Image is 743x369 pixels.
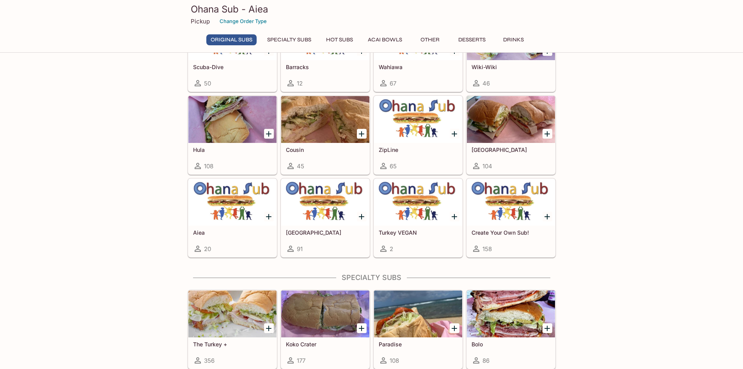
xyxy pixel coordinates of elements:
span: 104 [482,162,492,170]
button: Add Aiea [264,212,274,221]
button: Add Turkey [357,212,367,221]
span: 50 [204,80,211,87]
h4: Specialty Subs [188,273,556,282]
button: Specialty Subs [263,34,316,45]
div: Cousin [281,96,369,143]
div: Paradise [374,291,462,337]
h5: [GEOGRAPHIC_DATA] [472,146,550,153]
button: Add Manoa Falls [543,129,552,139]
a: [GEOGRAPHIC_DATA]91 [281,178,370,257]
div: Wahiawa [374,13,462,60]
span: 45 [297,162,304,170]
button: Add ZipLine [450,129,459,139]
div: Barracks [281,13,369,60]
div: Aiea [188,179,277,226]
a: [GEOGRAPHIC_DATA]104 [466,96,555,175]
button: Desserts [454,34,490,45]
button: Add Cousin [357,129,367,139]
div: Manoa Falls [467,96,555,143]
h5: Create Your Own Sub! [472,229,550,236]
span: 158 [482,245,492,253]
a: Aiea20 [188,178,277,257]
h5: Scuba-Dive [193,64,272,70]
a: Create Your Own Sub!158 [466,178,555,257]
div: Koko Crater [281,291,369,337]
a: Hula108 [188,96,277,175]
button: Add Hula [264,129,274,139]
a: Cousin45 [281,96,370,175]
h5: Wiki-Wiki [472,64,550,70]
a: Turkey VEGAN2 [374,178,463,257]
div: Create Your Own Sub! [467,179,555,226]
button: Drinks [496,34,531,45]
button: Original Subs [206,34,257,45]
div: Hula [188,96,277,143]
span: 46 [482,80,490,87]
a: Paradise108 [374,290,463,369]
button: Add Create Your Own Sub! [543,212,552,221]
h5: ZipLine [379,146,458,153]
h5: [GEOGRAPHIC_DATA] [286,229,365,236]
span: 91 [297,245,303,253]
h5: Hula [193,146,272,153]
h5: Turkey VEGAN [379,229,458,236]
span: 67 [390,80,396,87]
span: 108 [204,162,213,170]
button: Add The Turkey + [264,323,274,333]
span: 20 [204,245,211,253]
button: Acai Bowls [364,34,406,45]
span: 177 [297,357,305,364]
div: Wiki-Wiki [467,13,555,60]
h5: The Turkey + [193,341,272,348]
h5: Paradise [379,341,458,348]
span: 12 [297,80,303,87]
button: Hot Subs [322,34,357,45]
div: Bolo [467,291,555,337]
button: Add Paradise [450,323,459,333]
div: The Turkey + [188,291,277,337]
h5: Bolo [472,341,550,348]
span: 108 [390,357,399,364]
button: Change Order Type [216,15,270,27]
span: 86 [482,357,489,364]
div: ZipLine [374,96,462,143]
button: Add Koko Crater [357,323,367,333]
a: Koko Crater177 [281,290,370,369]
p: Pickup [191,18,210,25]
button: Other [413,34,448,45]
div: Turkey VEGAN [374,179,462,226]
span: 65 [390,162,397,170]
h5: Cousin [286,146,365,153]
div: Scuba-Dive [188,13,277,60]
span: 356 [204,357,215,364]
button: Add Bolo [543,323,552,333]
h5: Wahiawa [379,64,458,70]
div: Turkey [281,179,369,226]
a: Bolo86 [466,290,555,369]
h5: Koko Crater [286,341,365,348]
h3: Ohana Sub - Aiea [191,3,553,15]
h5: Barracks [286,64,365,70]
a: The Turkey +356 [188,290,277,369]
span: 2 [390,245,393,253]
a: ZipLine65 [374,96,463,175]
button: Add Turkey VEGAN [450,212,459,221]
h5: Aiea [193,229,272,236]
